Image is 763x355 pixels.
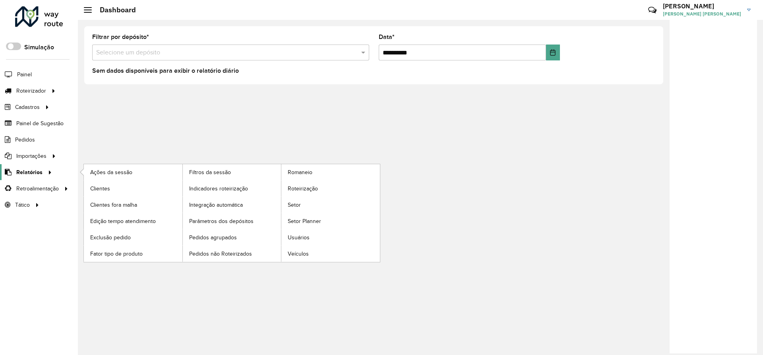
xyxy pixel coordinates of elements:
span: Pedidos agrupados [189,233,237,242]
span: Cadastros [15,103,40,111]
span: Veículos [288,250,309,258]
span: Integração automática [189,201,243,209]
button: Choose Date [546,45,560,60]
span: Romaneio [288,168,312,177]
span: [PERSON_NAME] [PERSON_NAME] [663,10,741,17]
span: Parâmetros dos depósitos [189,217,254,225]
a: Setor [281,197,380,213]
span: Roteirização [288,184,318,193]
a: Contato Rápido [644,2,661,19]
label: Data [379,32,395,42]
a: Pedidos agrupados [183,229,281,245]
span: Painel de Sugestão [16,119,64,128]
a: Clientes [84,180,182,196]
span: Edição tempo atendimento [90,217,156,225]
a: Usuários [281,229,380,245]
a: Indicadores roteirização [183,180,281,196]
span: Painel [17,70,32,79]
a: Veículos [281,246,380,262]
a: Filtros da sessão [183,164,281,180]
a: Romaneio [281,164,380,180]
a: Integração automática [183,197,281,213]
label: Sem dados disponíveis para exibir o relatório diário [92,66,239,76]
label: Simulação [24,43,54,52]
span: Setor Planner [288,217,321,225]
span: Pedidos não Roteirizados [189,250,252,258]
span: Clientes fora malha [90,201,137,209]
a: Roteirização [281,180,380,196]
span: Relatórios [16,168,43,177]
span: Roteirizador [16,87,46,95]
span: Usuários [288,233,310,242]
a: Exclusão pedido [84,229,182,245]
span: Importações [16,152,46,160]
a: Pedidos não Roteirizados [183,246,281,262]
h3: [PERSON_NAME] [663,2,741,10]
span: Filtros da sessão [189,168,231,177]
a: Edição tempo atendimento [84,213,182,229]
span: Tático [15,201,30,209]
span: Fator tipo de produto [90,250,143,258]
span: Retroalimentação [16,184,59,193]
span: Setor [288,201,301,209]
span: Exclusão pedido [90,233,131,242]
span: Pedidos [15,136,35,144]
span: Indicadores roteirização [189,184,248,193]
label: Filtrar por depósito [92,32,149,42]
span: Ações da sessão [90,168,132,177]
a: Setor Planner [281,213,380,229]
span: Clientes [90,184,110,193]
a: Parâmetros dos depósitos [183,213,281,229]
a: Clientes fora malha [84,197,182,213]
a: Ações da sessão [84,164,182,180]
h2: Dashboard [92,6,136,14]
a: Fator tipo de produto [84,246,182,262]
